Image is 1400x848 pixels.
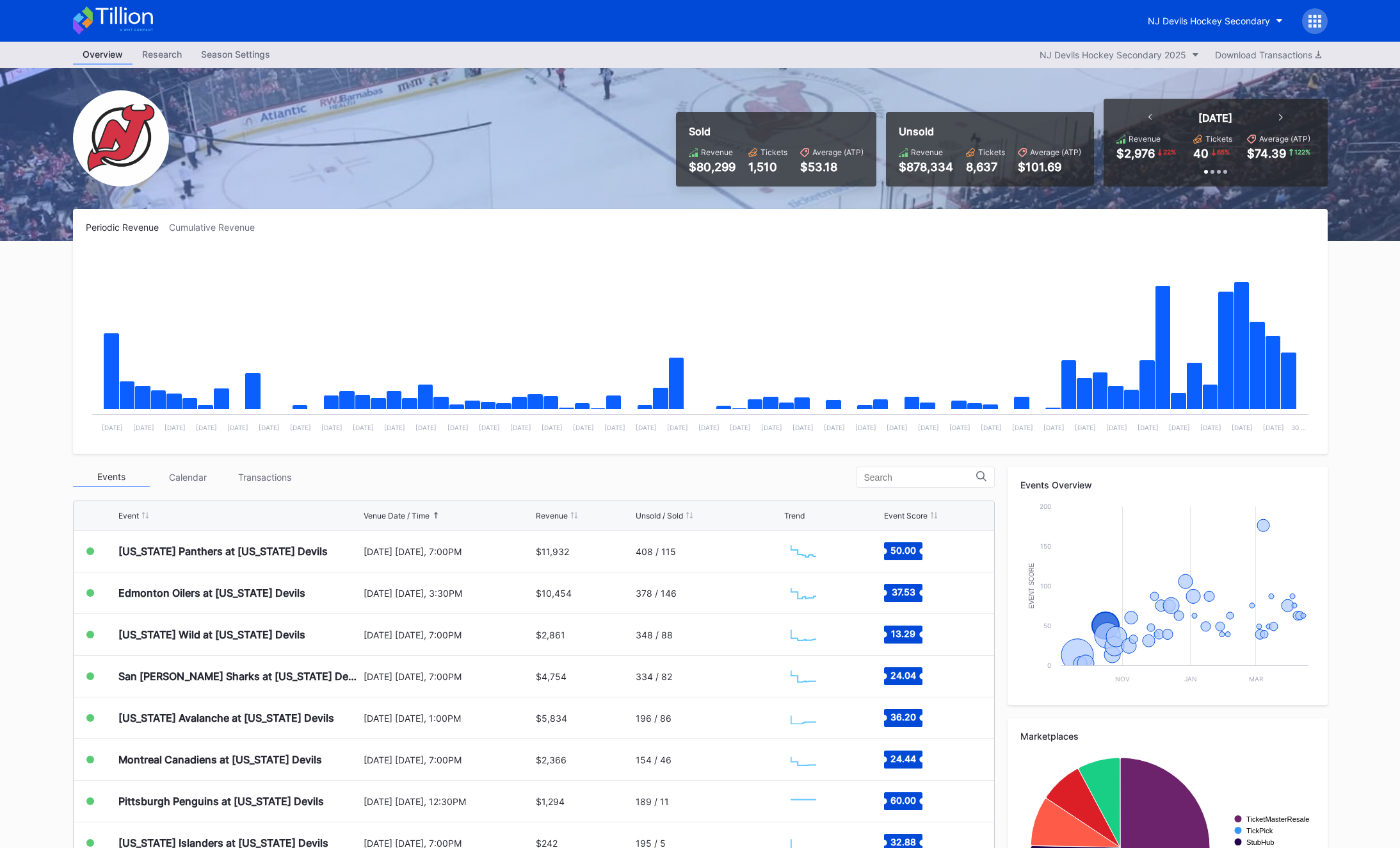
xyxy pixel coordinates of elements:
text: [DATE] [666,424,688,431]
text: [DATE] [321,424,342,431]
text: 30 … [1291,424,1306,431]
text: 50.00 [890,545,916,556]
div: Periodic Revenue [86,222,169,233]
svg: Chart title [784,702,823,734]
text: [DATE] [949,424,970,431]
div: 189 / 11 [636,796,669,807]
div: [DATE] [DATE], 7:00PM [364,546,533,557]
text: [DATE] [981,424,1002,431]
text: Jan [1184,675,1196,683]
text: 50 [1043,622,1051,629]
div: $1,294 [536,796,565,807]
text: TicketMasterResale [1246,815,1309,823]
text: 24.04 [890,670,916,681]
div: Event [118,511,139,520]
div: $2,861 [536,629,565,640]
text: Mar [1248,675,1263,683]
text: 150 [1040,542,1051,550]
div: Tickets [1205,134,1232,144]
text: 0 [1047,661,1051,669]
div: Tickets [978,147,1005,157]
div: 22 % [1162,147,1177,157]
text: [DATE] [823,424,844,431]
div: 1,510 [748,160,787,174]
div: Average (ATP) [1259,134,1310,144]
text: Nov [1115,675,1130,683]
text: 32.88 [890,836,916,847]
svg: Chart title [784,744,823,776]
text: [DATE] [353,424,374,431]
text: [DATE] [415,424,437,431]
div: $5,834 [536,713,567,724]
div: 8,637 [966,160,1005,174]
div: NJ Devils Hockey Secondary 2025 [1040,49,1186,60]
text: [DATE] [792,424,813,431]
text: [DATE] [1106,424,1127,431]
text: [DATE] [886,424,907,431]
div: [US_STATE] Wild at [US_STATE] Devils [118,628,305,641]
text: [DATE] [541,424,562,431]
text: [DATE] [447,424,468,431]
text: TickPick [1246,827,1273,835]
text: 13.29 [891,628,915,639]
div: Revenue [1129,134,1161,144]
text: [DATE] [1075,424,1096,431]
text: [DATE] [510,424,531,431]
div: Marketplaces [1020,731,1315,742]
div: 40 [1193,147,1209,160]
div: Trend [784,511,805,520]
text: [DATE] [102,424,123,431]
svg: Chart title [784,577,823,609]
div: 196 / 86 [636,713,672,724]
text: 37.53 [892,586,915,597]
text: 60.00 [890,795,916,806]
div: $10,454 [536,588,572,599]
div: Events Overview [1020,479,1315,490]
text: [DATE] [259,424,280,431]
div: [DATE] [1198,112,1232,124]
svg: Chart title [784,619,823,651]
text: [DATE] [1169,424,1190,431]
text: [DATE] [1232,424,1253,431]
div: Sold [689,125,864,138]
div: $2,976 [1116,147,1155,160]
button: NJ Devils Hockey Secondary [1138,9,1292,33]
div: [DATE] [DATE], 1:00PM [364,713,533,724]
div: NJ Devils Hockey Secondary [1148,15,1270,26]
a: Season Settings [191,45,280,65]
div: Events [73,467,150,487]
div: Transactions [227,467,303,487]
div: Tickets [760,147,787,157]
div: Event Score [884,511,928,520]
div: Pittsburgh Penguins at [US_STATE] Devils [118,795,324,808]
div: San [PERSON_NAME] Sharks at [US_STATE] Devils [118,670,360,683]
div: Unsold [899,125,1081,138]
text: 24.44 [890,753,916,764]
text: [DATE] [133,424,154,431]
text: Event Score [1027,563,1034,609]
div: Edmonton Oilers at [US_STATE] Devils [118,586,305,599]
div: Research [133,45,191,63]
text: [DATE] [760,424,782,431]
svg: Chart title [784,660,823,692]
text: [DATE] [227,424,248,431]
div: Revenue [701,147,733,157]
div: Unsold / Sold [636,511,683,520]
div: $4,754 [536,671,567,682]
text: [DATE] [196,424,217,431]
div: Cumulative Revenue [169,222,265,233]
div: Download Transactions [1215,49,1321,60]
div: $101.69 [1018,160,1081,174]
text: [DATE] [698,424,719,431]
div: $11,932 [536,546,569,557]
svg: Chart title [784,535,823,567]
div: Season Settings [191,45,280,63]
text: [DATE] [1043,424,1065,431]
div: Calendar [150,467,227,487]
text: [DATE] [384,424,405,431]
text: 100 [1040,582,1051,590]
div: 154 / 46 [636,754,672,765]
div: [DATE] [DATE], 7:00PM [364,754,533,765]
a: Research [133,45,191,65]
text: 36.20 [890,711,916,722]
